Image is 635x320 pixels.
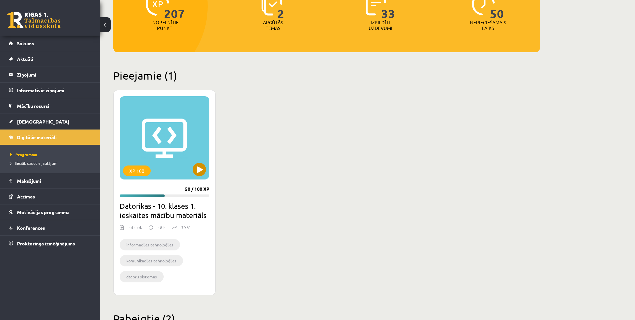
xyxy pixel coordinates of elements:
[17,67,92,82] legend: Ziņojumi
[9,36,92,51] a: Sākums
[17,119,69,125] span: [DEMOGRAPHIC_DATA]
[7,12,61,28] a: Rīgas 1. Tālmācības vidusskola
[113,69,540,82] h2: Pieejamie (1)
[10,160,58,166] span: Biežāk uzdotie jautājumi
[120,271,164,282] li: datoru sistēmas
[17,225,45,231] span: Konferences
[17,173,92,188] legend: Maksājumi
[17,40,34,46] span: Sākums
[17,83,92,98] legend: Informatīvie ziņojumi
[123,165,151,176] div: XP 100
[9,236,92,251] a: Proktoringa izmēģinājums
[9,98,92,114] a: Mācību resursi
[10,152,37,157] span: Programma
[181,224,190,230] p: 79 %
[10,152,93,158] a: Programma
[9,204,92,220] a: Motivācijas programma
[9,83,92,98] a: Informatīvie ziņojumi
[367,20,393,31] p: Izpildīti uzdevumi
[10,160,93,166] a: Biežāk uzdotie jautājumi
[17,134,57,140] span: Digitālie materiāli
[9,67,92,82] a: Ziņojumi
[17,193,35,199] span: Atzīmes
[17,56,33,62] span: Aktuāli
[9,114,92,129] a: [DEMOGRAPHIC_DATA]
[9,51,92,67] a: Aktuāli
[129,224,142,234] div: 14 uzd.
[17,240,75,246] span: Proktoringa izmēģinājums
[17,103,49,109] span: Mācību resursi
[470,20,506,31] p: Nepieciešamais laiks
[260,20,286,31] p: Apgūtās tēmas
[9,189,92,204] a: Atzīmes
[120,239,180,250] li: informācijas tehnoloģijas
[120,255,183,266] li: komunikācijas tehnoloģijas
[9,173,92,188] a: Maksājumi
[17,209,70,215] span: Motivācijas programma
[158,224,166,230] p: 18 h
[152,20,179,31] p: Nopelnītie punkti
[9,130,92,145] a: Digitālie materiāli
[120,201,209,220] h2: Datorikas - 10. klases 1. ieskaites mācību materiāls
[9,220,92,235] a: Konferences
